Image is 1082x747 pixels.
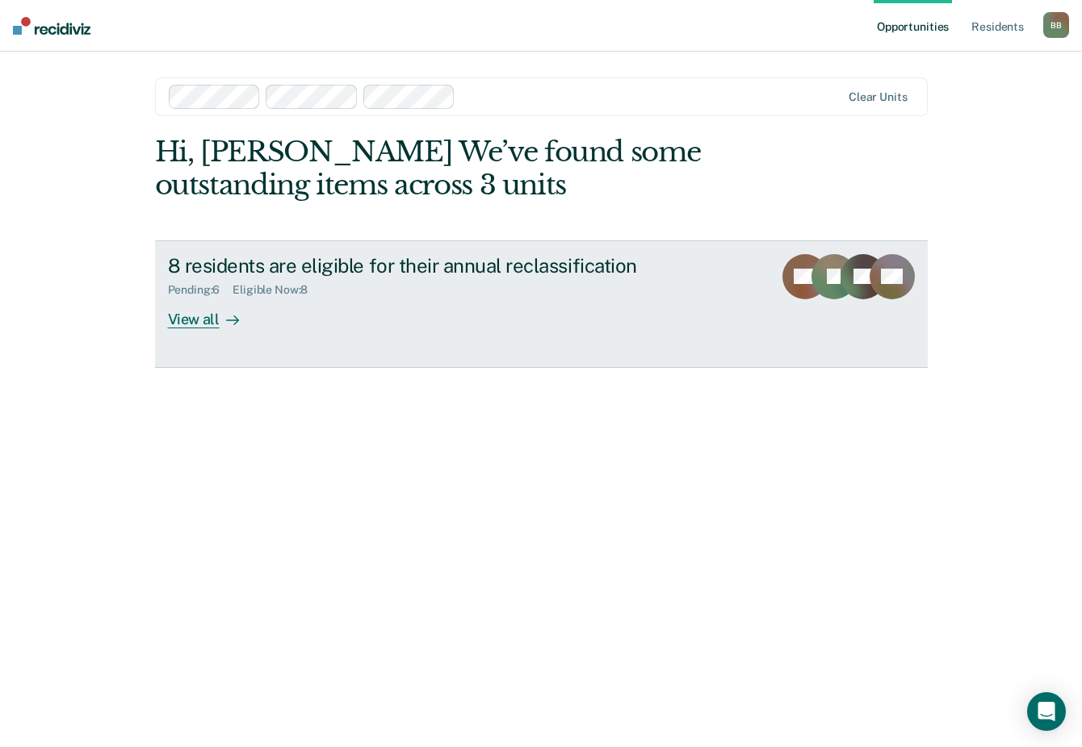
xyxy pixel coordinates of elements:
div: 8 residents are eligible for their annual reclassification [168,254,735,278]
div: B B [1043,12,1069,38]
div: Open Intercom Messenger [1027,692,1066,731]
div: Hi, [PERSON_NAME] We’ve found some outstanding items across 3 units [155,136,774,202]
div: View all [168,297,258,328]
div: Eligible Now : 8 [233,283,321,297]
button: BB [1043,12,1069,38]
a: 8 residents are eligible for their annual reclassificationPending:6Eligible Now:8View all [155,240,928,368]
img: Recidiviz [13,17,90,35]
div: Pending : 6 [168,283,233,297]
div: Clear units [849,90,908,104]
